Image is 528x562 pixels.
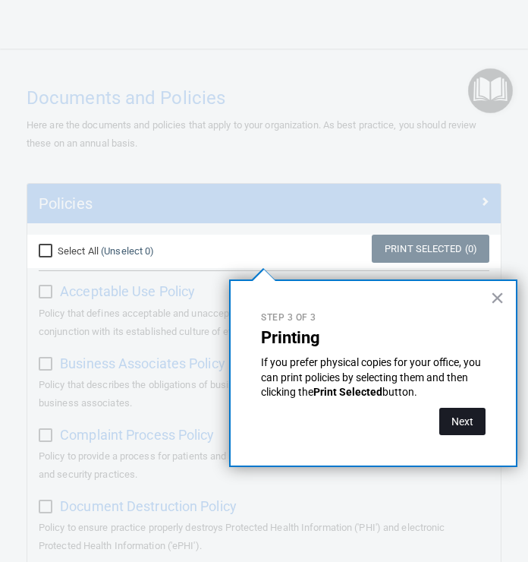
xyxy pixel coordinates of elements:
[266,454,510,515] iframe: Drift Widget Chat Controller
[439,408,486,435] button: Next
[261,311,486,324] p: Step 3 of 3
[101,245,154,257] a: (Unselect 0)
[490,286,504,310] button: Close
[261,356,483,398] span: If you prefer physical copies for your office, you can print policies by selecting them and then ...
[382,386,417,398] span: button.
[58,245,99,257] span: Select All
[313,386,382,398] strong: Print Selected
[372,235,489,263] a: Print Selected (0)
[261,328,320,347] strong: Printing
